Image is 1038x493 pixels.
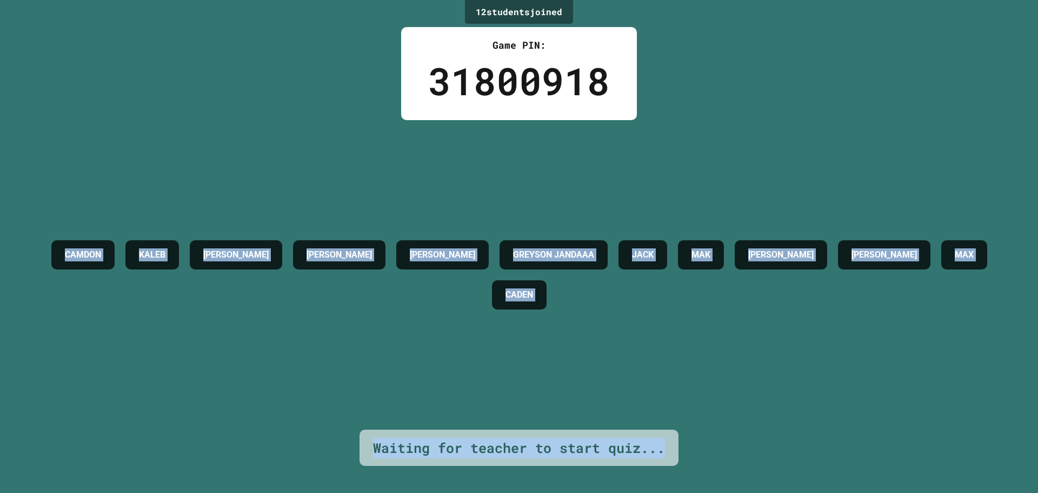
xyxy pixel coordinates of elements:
[65,248,101,261] h4: CAMDON
[632,248,654,261] h4: JACK
[410,248,475,261] h4: [PERSON_NAME]
[373,438,665,458] div: Waiting for teacher to start quiz...
[139,248,165,261] h4: KALEB
[203,248,269,261] h4: [PERSON_NAME]
[851,248,917,261] h4: [PERSON_NAME]
[691,248,710,261] h4: MAK
[428,52,610,109] div: 31800918
[505,288,533,301] h4: CADEN
[955,248,974,261] h4: MAX
[748,248,814,261] h4: [PERSON_NAME]
[513,248,594,261] h4: GREYSON JANDAAA
[307,248,372,261] h4: [PERSON_NAME]
[428,38,610,52] div: Game PIN:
